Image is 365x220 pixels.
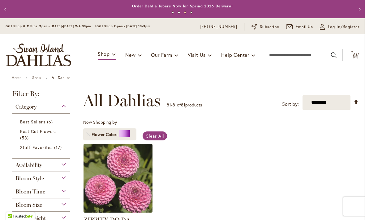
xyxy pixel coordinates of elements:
span: Email Us [296,24,313,30]
p: - of products [167,100,202,110]
label: Sort by: [282,98,299,110]
span: Help Center [221,52,249,58]
a: Staff Favorites [20,144,64,151]
span: 81 [181,102,185,108]
a: store logo [6,44,71,66]
button: 1 of 4 [172,11,174,14]
a: Clear All [143,131,167,140]
span: Best Sellers [20,119,45,125]
span: Log In/Register [328,24,359,30]
span: Bloom Time [15,188,45,195]
img: ZIPPITY DO DA [84,144,152,213]
a: Best Cut Flowers [20,128,64,141]
strong: All Dahlias [52,75,71,80]
a: Remove Flower Color Purple [86,133,90,136]
iframe: Launch Accessibility Center [5,198,22,215]
span: Best Cut Flowers [20,128,57,134]
span: Bloom Size [15,201,42,208]
span: New [125,52,135,58]
span: Category [15,103,36,110]
span: Bloom Style [15,175,44,182]
span: Now Shopping by [83,119,117,125]
button: 2 of 4 [178,11,180,14]
span: 81 [167,102,171,108]
a: ZIPPITY DO DA [84,208,152,214]
a: Subscribe [251,24,279,30]
span: Shop [98,51,110,57]
span: Our Farm [151,52,172,58]
a: Log In/Register [320,24,359,30]
span: 81 [173,102,177,108]
a: Shop [32,75,41,80]
span: Gift Shop Open - [DATE] 10-3pm [97,24,150,28]
span: 17 [54,144,63,151]
span: Flower Color [92,131,119,138]
button: Next [353,3,365,15]
span: Staff Favorites [20,144,53,150]
span: Visit Us [188,52,206,58]
a: [PHONE_NUMBER] [200,24,237,30]
strong: Filter By: [6,90,76,100]
span: 53 [20,135,30,141]
span: Availability [15,162,42,168]
button: 3 of 4 [184,11,186,14]
a: Home [12,75,21,80]
span: All Dahlias [83,91,161,110]
span: Clear All [146,133,164,139]
span: Gift Shop & Office Open - [DATE]-[DATE] 9-4:30pm / [6,24,97,28]
span: 6 [47,118,54,125]
button: 4 of 4 [190,11,192,14]
span: Subscribe [260,24,279,30]
a: Best Sellers [20,118,64,125]
a: Order Dahlia Tubers Now for Spring 2026 Delivery! [132,4,233,8]
a: Email Us [286,24,313,30]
